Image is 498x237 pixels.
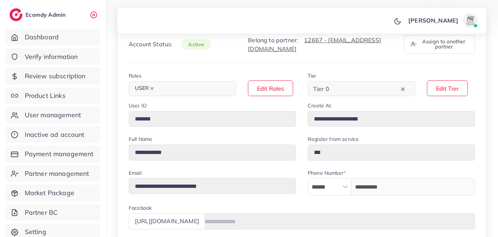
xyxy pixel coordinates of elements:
[331,83,399,94] input: Search for option
[25,91,66,100] span: Product Links
[308,72,316,79] label: Tier
[5,126,100,143] a: Inactive ad account
[129,102,147,109] label: User ID
[25,110,81,120] span: User management
[25,188,74,198] span: Market Package
[463,13,478,28] img: avatar
[26,11,67,18] h2: Ecomdy Admin
[25,149,94,159] span: Payment management
[5,29,100,46] a: Dashboard
[129,169,141,177] label: Email
[150,87,154,90] button: Deselect USER
[404,35,475,54] button: Assign to another partner
[25,130,85,139] span: Inactive ad account
[129,40,211,49] p: Account Status:
[308,169,346,177] label: Phone Number
[129,213,205,229] div: [URL][DOMAIN_NAME]
[129,204,152,212] label: Facebook
[308,135,359,143] label: Register from service
[129,72,141,79] label: Roles
[5,185,100,201] a: Market Package
[5,165,100,182] a: Partner management
[401,84,405,93] button: Clear Selected
[5,48,100,65] a: Verify information
[427,80,468,96] button: Edit Tier
[5,146,100,162] a: Payment management
[404,13,481,28] a: [PERSON_NAME]avatar
[25,52,78,62] span: Verify information
[129,135,152,143] label: Full Name
[25,208,58,217] span: Partner BC
[181,39,211,50] span: active
[129,81,236,96] div: Search for option
[308,102,331,109] label: Create At
[9,8,23,21] img: logo
[5,87,100,104] a: Product Links
[408,16,458,25] p: [PERSON_NAME]
[5,107,100,123] a: User management
[25,32,59,42] span: Dashboard
[308,81,415,96] div: Search for option
[25,71,86,81] span: Review subscription
[25,227,46,237] span: Setting
[132,83,157,94] span: USER
[248,36,395,53] p: Belong to partner:
[158,83,227,94] input: Search for option
[9,8,67,21] a: logoEcomdy Admin
[248,36,381,52] a: 12667 - [EMAIL_ADDRESS][DOMAIN_NAME]
[312,83,331,94] span: Tier 0
[5,68,100,84] a: Review subscription
[248,80,293,96] button: Edit Roles
[25,169,89,178] span: Partner management
[5,204,100,221] a: Partner BC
